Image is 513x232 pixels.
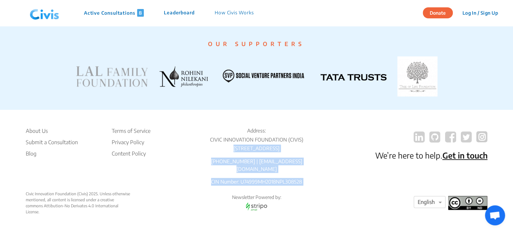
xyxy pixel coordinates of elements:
[242,201,271,212] img: stripo email logo
[164,9,195,17] p: Leaderboard
[111,127,150,135] li: Terms of Service
[27,3,62,23] img: navlogo.png
[26,150,78,158] a: Blog
[397,56,437,96] img: TATA TRUSTS
[320,74,387,80] img: TATA TRUSTS
[76,66,148,87] img: LAL FAMILY FOUNDATION
[194,136,319,144] p: CIVIC INNOVATION FOUNDATION (CIVIS)
[219,66,310,87] img: SVP INDIA
[26,138,78,146] li: Submit a Consultation
[137,9,144,17] span: 8
[194,178,319,186] p: CIN Number: U74999MH2018NPL308528
[194,158,319,173] p: [PHONE_NUMBER] | [EMAIL_ADDRESS][DOMAIN_NAME]
[159,66,208,87] img: ROHINI NILEKANI PHILANTHROPIES
[215,9,254,17] p: How Civis Works
[423,7,453,18] button: Donate
[111,138,150,146] li: Privacy Policy
[194,194,319,201] p: Newsletter Powered by:
[485,205,505,225] a: Open chat
[448,196,487,210] img: footer logo
[458,8,502,18] button: Log In / Sign Up
[84,9,144,17] p: Active Consultations
[26,127,78,135] li: About Us
[375,149,487,161] p: We’re here to help.
[194,145,319,152] p: [STREET_ADDRESS]
[111,150,150,158] li: Content Policy
[26,191,131,215] div: Civic Innovation Foundation (Civis) 2025. Unless otherwise mentioned, all content is licensed und...
[194,127,319,135] p: Address:
[442,150,487,160] a: Get in touch
[423,9,458,16] a: Donate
